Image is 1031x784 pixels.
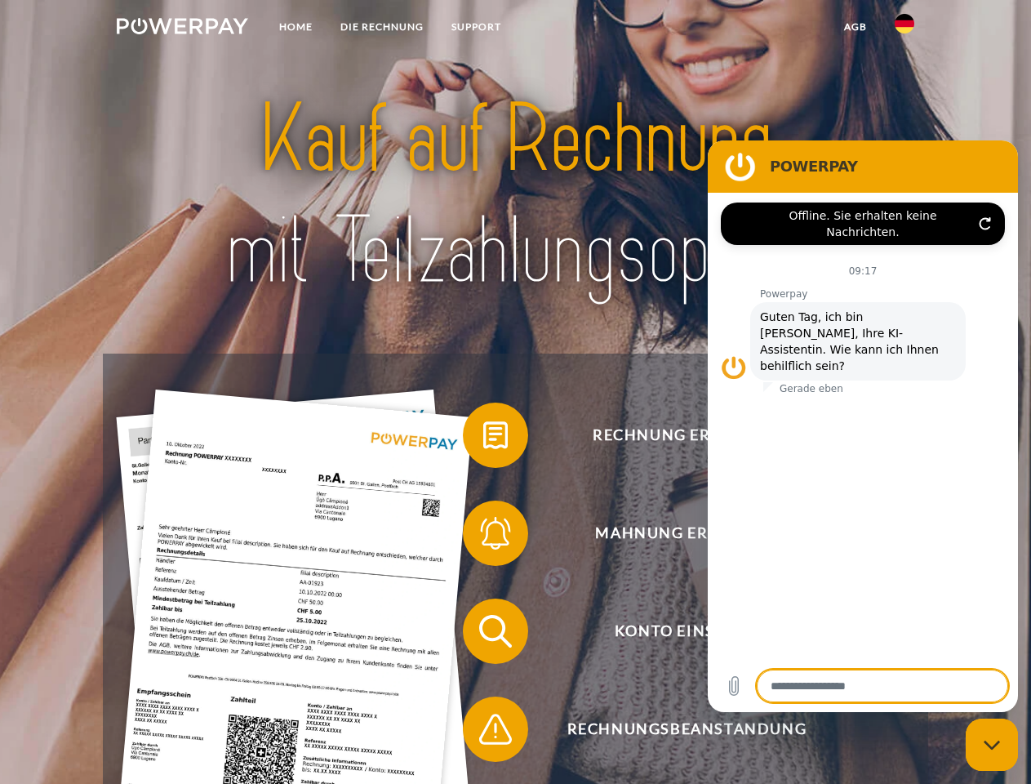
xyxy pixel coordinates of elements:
[327,12,438,42] a: DIE RECHNUNG
[708,140,1018,712] iframe: Messaging-Fenster
[487,403,887,468] span: Rechnung erhalten?
[265,12,327,42] a: Home
[966,719,1018,771] iframe: Schaltfläche zum Öffnen des Messaging-Fensters; Konversation läuft
[475,709,516,750] img: qb_warning.svg
[487,697,887,762] span: Rechnungsbeanstandung
[475,513,516,554] img: qb_bell.svg
[438,12,515,42] a: SUPPORT
[156,78,875,313] img: title-powerpay_de.svg
[117,18,248,34] img: logo-powerpay-white.svg
[463,697,887,762] button: Rechnungsbeanstandung
[463,403,887,468] button: Rechnung erhalten?
[487,501,887,566] span: Mahnung erhalten?
[895,14,914,33] img: de
[487,599,887,664] span: Konto einsehen
[463,501,887,566] button: Mahnung erhalten?
[830,12,881,42] a: agb
[463,599,887,664] button: Konto einsehen
[475,415,516,456] img: qb_bill.svg
[475,611,516,652] img: qb_search.svg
